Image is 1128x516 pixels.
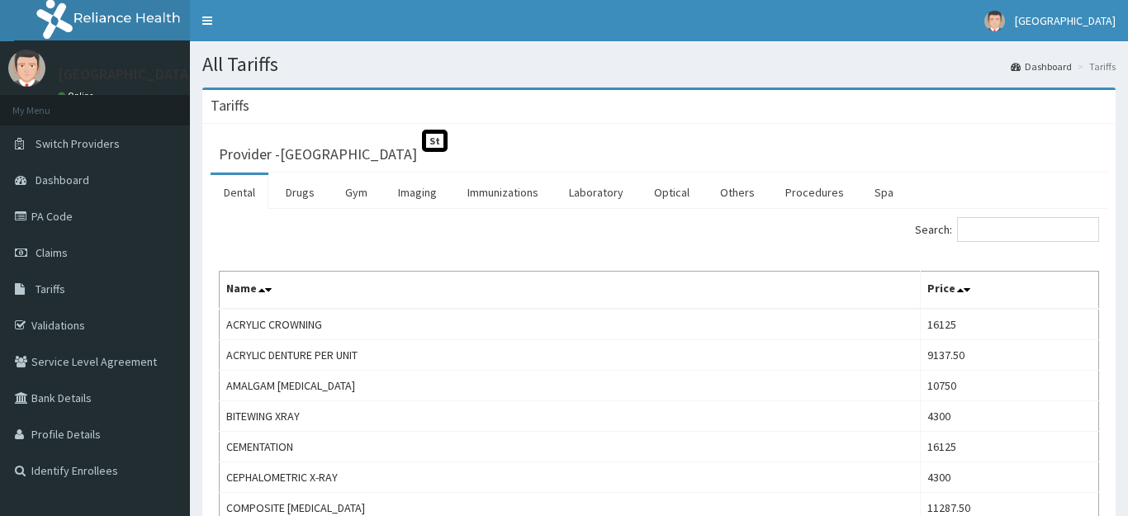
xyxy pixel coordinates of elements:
td: 4300 [921,462,1099,493]
li: Tariffs [1073,59,1116,73]
td: 10750 [921,371,1099,401]
h3: Tariffs [211,98,249,113]
a: Drugs [273,175,328,210]
td: 4300 [921,401,1099,432]
a: Gym [332,175,381,210]
span: Claims [36,245,68,260]
input: Search: [957,217,1099,242]
a: Optical [641,175,703,210]
td: BITEWING XRAY [220,401,921,432]
a: Others [707,175,768,210]
a: Spa [861,175,907,210]
h1: All Tariffs [202,54,1116,75]
td: ACRYLIC CROWNING [220,309,921,340]
img: User Image [984,11,1005,31]
a: Imaging [385,175,450,210]
th: Name [220,272,921,310]
td: CEMENTATION [220,432,921,462]
th: Price [921,272,1099,310]
span: Dashboard [36,173,89,187]
h3: Provider - [GEOGRAPHIC_DATA] [219,147,417,162]
a: Immunizations [454,175,552,210]
img: User Image [8,50,45,87]
span: St [422,130,448,152]
td: 16125 [921,309,1099,340]
td: 16125 [921,432,1099,462]
a: Procedures [772,175,857,210]
a: Online [58,90,97,102]
label: Search: [915,217,1099,242]
p: [GEOGRAPHIC_DATA] [58,67,194,82]
a: Dashboard [1011,59,1072,73]
span: [GEOGRAPHIC_DATA] [1015,13,1116,28]
span: Tariffs [36,282,65,296]
td: AMALGAM [MEDICAL_DATA] [220,371,921,401]
a: Dental [211,175,268,210]
span: Switch Providers [36,136,120,151]
a: Laboratory [556,175,637,210]
td: ACRYLIC DENTURE PER UNIT [220,340,921,371]
td: CEPHALOMETRIC X-RAY [220,462,921,493]
td: 9137.50 [921,340,1099,371]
